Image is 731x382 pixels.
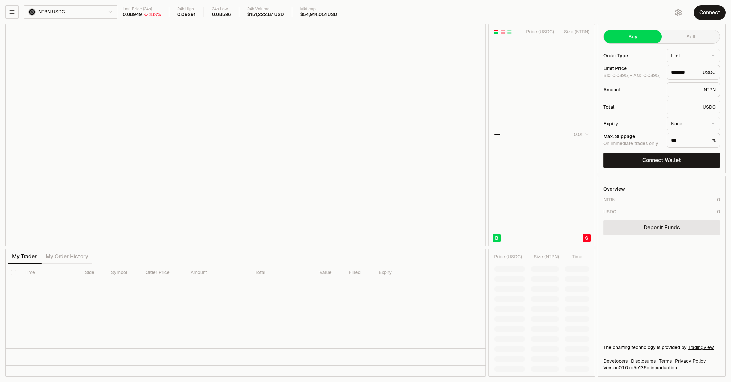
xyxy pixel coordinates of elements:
[565,253,582,260] div: Time
[603,73,632,79] span: Bid -
[603,220,720,235] a: Deposit Funds
[659,358,672,364] a: Terms
[667,49,720,62] button: Limit
[247,12,284,18] div: $151,222.87 USD
[667,100,720,114] div: USDC
[247,7,284,12] div: 24h Volume
[694,5,726,20] button: Connect
[643,73,660,78] button: 0.0895
[603,358,628,364] a: Developers
[603,66,661,71] div: Limit Price
[667,82,720,97] div: NTRN
[42,250,92,263] button: My Order History
[604,30,662,43] button: Buy
[667,133,720,148] div: %
[603,141,661,147] div: On immediate trades only
[667,117,720,130] button: None
[507,29,512,34] button: Show Buy Orders Only
[212,12,231,18] div: 0.08596
[28,8,36,16] img: ntrn.png
[603,87,661,92] div: Amount
[123,12,142,18] div: 0.08949
[177,7,196,12] div: 24h High
[603,186,625,192] div: Overview
[185,264,250,281] th: Amount
[603,121,661,126] div: Expiry
[8,250,42,263] button: My Trades
[373,264,431,281] th: Expiry
[149,12,161,17] div: 3.07%
[688,344,714,350] a: TradingView
[603,105,661,109] div: Total
[603,53,661,58] div: Order Type
[662,30,720,43] button: Sell
[603,134,661,139] div: Max. Slippage
[631,358,656,364] a: Disclosures
[531,253,559,260] div: Size ( NTRN )
[300,12,337,18] div: $54,914,051 USD
[633,73,660,79] span: Ask
[493,29,499,34] button: Show Buy and Sell Orders
[675,358,706,364] a: Privacy Policy
[603,153,720,168] button: Connect Wallet
[494,253,525,260] div: Price ( USDC )
[106,264,141,281] th: Symbol
[603,344,720,351] div: The charting technology is provided by
[667,65,720,80] div: USDC
[177,12,196,18] div: 0.09291
[140,264,185,281] th: Order Price
[560,28,589,35] div: Size ( NTRN )
[80,264,105,281] th: Side
[603,208,616,215] div: USDC
[717,208,720,215] div: 0
[300,7,337,12] div: Mkt cap
[603,196,615,203] div: NTRN
[250,264,314,281] th: Total
[494,130,500,139] div: —
[212,7,231,12] div: 24h Low
[495,235,498,241] span: B
[717,196,720,203] div: 0
[38,9,51,15] span: NTRN
[524,28,554,35] div: Price ( USDC )
[585,235,588,241] span: S
[314,264,344,281] th: Value
[19,264,80,281] th: Time
[344,264,373,281] th: Filled
[52,9,65,15] span: USDC
[11,270,16,275] button: Select all
[603,364,720,371] div: Version 0.1.0 + in production
[6,24,485,246] iframe: Financial Chart
[500,29,505,34] button: Show Sell Orders Only
[123,7,161,12] div: Last Price (24h)
[612,73,629,78] button: 0.0895
[572,130,589,138] button: 0.01
[631,365,649,371] span: c5e136dd46adbee947ba8e77d0a400520d0af525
